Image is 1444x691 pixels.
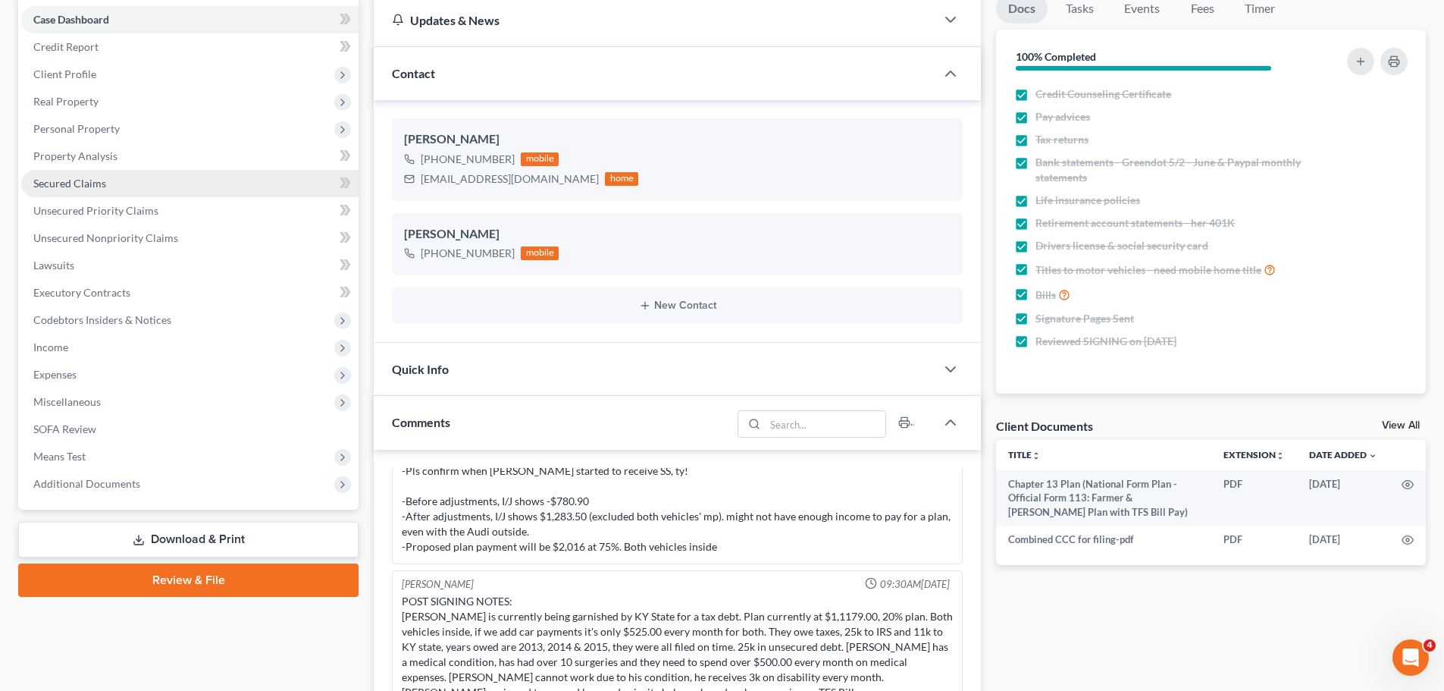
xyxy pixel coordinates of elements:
[404,225,951,243] div: [PERSON_NAME]
[766,411,886,437] input: Search...
[1368,451,1377,460] i: expand_more
[21,197,359,225] a: Unsecured Priority Claims
[880,577,950,592] span: 09:30AM[DATE]
[605,172,638,186] div: home
[1035,132,1088,147] span: Tax returns
[1223,449,1285,460] a: Extensionunfold_more
[33,13,109,26] span: Case Dashboard
[1424,639,1436,652] span: 4
[421,246,515,261] div: [PHONE_NUMBER]
[392,66,435,80] span: Contact
[996,418,1093,434] div: Client Documents
[33,477,140,490] span: Additional Documents
[1035,193,1140,208] span: Life insurance policies
[33,422,96,435] span: SOFA Review
[1276,451,1285,460] i: unfold_more
[521,247,559,260] div: mobile
[21,416,359,443] a: SOFA Review
[33,286,130,299] span: Executory Contracts
[21,143,359,170] a: Property Analysis
[33,450,86,463] span: Means Test
[402,577,474,592] div: [PERSON_NAME]
[1035,287,1056,303] span: Bills
[18,564,359,597] a: Review & File
[33,177,106,190] span: Secured Claims
[996,526,1211,553] td: Combined CCC for filing-pdf
[33,149,117,162] span: Property Analysis
[33,341,68,353] span: Income
[521,152,559,166] div: mobile
[392,415,450,429] span: Comments
[21,6,359,33] a: Case Dashboard
[996,470,1211,526] td: Chapter 13 Plan (National Form Plan - Official Form 113: Farmer & [PERSON_NAME] Plan with TFS Bil...
[33,259,74,272] span: Lawsuits
[1297,470,1389,526] td: [DATE]
[21,279,359,306] a: Executory Contracts
[421,171,599,187] div: [EMAIL_ADDRESS][DOMAIN_NAME]
[1032,451,1041,460] i: unfold_more
[33,368,77,381] span: Expenses
[18,522,359,558] a: Download & Print
[21,252,359,279] a: Lawsuits
[33,204,158,217] span: Unsecured Priority Claims
[33,40,99,53] span: Credit Report
[1008,449,1041,460] a: Titleunfold_more
[1016,50,1096,63] strong: 100% Completed
[1035,238,1208,253] span: Drivers license & social security card
[1309,449,1377,460] a: Date Added expand_more
[1211,526,1297,553] td: PDF
[1382,420,1420,431] a: View All
[1035,109,1090,124] span: Pay advices
[1035,155,1305,185] span: Bank statements - Greendot 5/2 - June & Paypal monthly statements
[33,313,171,326] span: Codebtors Insiders & Notices
[33,68,96,80] span: Client Profile
[421,152,515,167] div: [PHONE_NUMBER]
[1035,334,1176,349] span: Reviewed SIGNING on [DATE]
[1035,311,1134,326] span: Signature Pages Sent
[33,122,120,135] span: Personal Property
[1035,86,1171,102] span: Credit Counseling Certificate
[1035,262,1261,278] span: Titles to motor vehicles - need mobile home title
[1211,470,1297,526] td: PDF
[21,170,359,197] a: Secured Claims
[1035,215,1235,231] span: Retirement account statements - her 401K
[1392,639,1429,676] iframe: Intercom live chat
[404,300,951,312] button: New Contact
[1297,526,1389,553] td: [DATE]
[21,225,359,252] a: Unsecured Nonpriority Claims
[33,95,99,108] span: Real Property
[404,130,951,149] div: [PERSON_NAME]
[33,395,101,408] span: Miscellaneous
[33,231,178,244] span: Unsecured Nonpriority Claims
[392,362,449,376] span: Quick Info
[21,33,359,61] a: Credit Report
[392,12,917,28] div: Updates & News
